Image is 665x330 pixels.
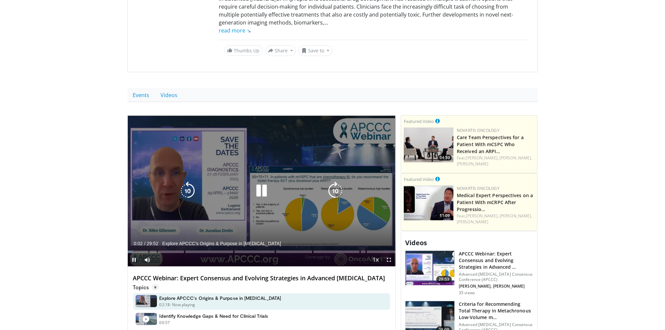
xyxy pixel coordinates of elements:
h4: Identify Knowledge Gaps & Need for Clinical Trials [160,313,268,319]
a: Care Team Perspectives for a Patient With mCSPC Who Received an ARPI… [457,134,524,154]
span: Videos [405,238,427,247]
span: ... [219,19,328,34]
div: Feat. [457,155,535,167]
button: Share [265,45,296,56]
a: Thumbs Up [224,45,263,56]
a: Novartis Oncology [457,186,499,191]
span: / [144,241,146,246]
span: 0:02 [134,241,143,246]
span: 29:53 [436,276,452,283]
img: a1863295-4d70-4913-a603-25f185ce784a.150x105_q85_crop-smart_upscale.jpg [405,251,454,285]
button: Playback Rate [369,253,382,266]
p: 00:57 [160,320,170,326]
button: Fullscreen [382,253,396,266]
small: Featured Video [404,118,434,124]
a: [PERSON_NAME], [466,155,499,161]
a: Events [127,88,155,102]
div: Progress Bar [128,250,396,253]
p: Advanced [MEDICAL_DATA] Consensus Conference (APCCC) [459,272,533,282]
a: read more ↘ [219,27,251,34]
a: 11:09 [404,186,453,220]
p: Topics [133,284,159,291]
h3: Criteria for Recommending Total Therapy in Metachronous Low-Volume m… [459,301,533,321]
img: cad44f18-58c5-46ed-9b0e-fe9214b03651.jpg.150x105_q85_crop-smart_upscale.jpg [404,128,453,162]
span: 29:52 [147,241,158,246]
a: 29:53 APCCC Webinar: Expert Consensus and Evolving Strategies in Advanced … Advanced [MEDICAL_DAT... [405,250,533,296]
p: - Now playing [170,302,195,308]
span: 04:50 [438,155,452,161]
button: Pause [128,253,141,266]
a: Videos [155,88,183,102]
a: [PERSON_NAME], [499,213,532,219]
span: 9 [152,284,159,291]
p: [PERSON_NAME], [PERSON_NAME] [459,284,533,289]
h3: APCCC Webinar: Expert Consensus and Evolving Strategies in Advanced … [459,250,533,270]
small: Featured Video [404,176,434,182]
span: 11:09 [438,213,452,219]
p: 35 views [459,290,475,296]
a: [PERSON_NAME] [457,161,488,167]
button: Save to [299,45,332,56]
a: Medical Expert Perspectives on a Patient With mCRPC After Progressio… [457,192,533,212]
video-js: Video Player [128,116,396,267]
p: 02:18 [160,302,170,308]
h4: Explore APCCC's Origins & Purpose in [MEDICAL_DATA] [160,295,281,301]
button: Mute [141,253,154,266]
div: Feat. [457,213,535,225]
h4: APCCC Webinar: Expert Consensus and Evolving Strategies in Advanced [MEDICAL_DATA] [133,275,391,282]
span: Explore APCCC's Origins & Purpose in [MEDICAL_DATA] [162,241,281,247]
a: [PERSON_NAME] [457,219,488,225]
img: 918109e9-db38-4028-9578-5f15f4cfacf3.jpg.150x105_q85_crop-smart_upscale.jpg [404,186,453,220]
a: [PERSON_NAME], [499,155,532,161]
a: Novartis Oncology [457,128,499,133]
a: 04:50 [404,128,453,162]
a: [PERSON_NAME], [466,213,499,219]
